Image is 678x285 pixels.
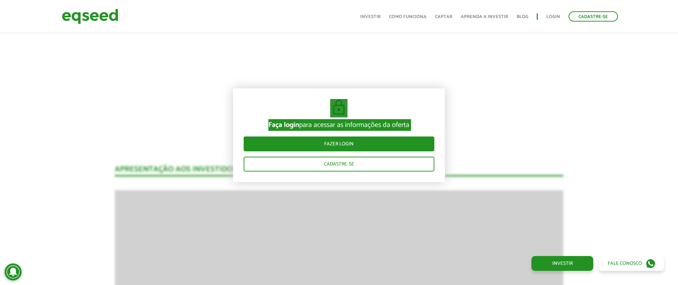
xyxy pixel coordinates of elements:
[599,256,664,271] a: Fale conosco
[531,256,593,271] a: Investir
[62,7,118,26] img: EqSeed
[517,14,528,19] a: Blog
[330,99,347,116] img: cadeado.svg
[244,121,434,129] p: para acessar as informações da oferta
[546,14,560,19] a: Login
[360,14,381,19] a: Investir
[461,14,508,19] a: Aprenda a investir
[268,119,299,131] strong: Faça login
[569,11,618,22] a: Cadastre-se
[244,157,434,171] a: Cadastre-se
[244,136,434,151] a: Fazer login
[389,14,427,19] a: Como funciona
[435,14,452,19] a: Captar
